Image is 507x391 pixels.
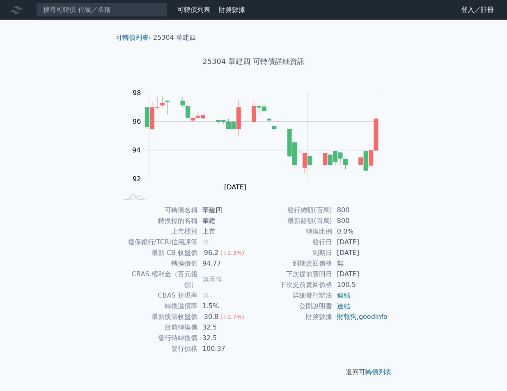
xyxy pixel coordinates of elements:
[197,216,254,226] td: 華建
[119,269,197,290] td: CBAS 權利金（百元報價）
[109,367,398,377] p: 返回
[202,248,220,258] div: 96.2
[197,226,254,237] td: 上市
[332,311,388,322] td: ,
[254,226,332,237] td: 轉換比例
[454,3,500,16] a: 登入／註冊
[119,343,197,354] td: 發行價格
[119,237,197,248] td: 擔保銀行/TCRI信用評等
[119,226,197,237] td: 上市櫃別
[202,291,209,299] span: 無
[202,238,209,246] span: 無
[119,301,197,311] td: 轉換溢價率
[119,290,197,301] td: CBAS 折現率
[202,311,220,322] div: 30.8
[332,280,388,290] td: 100.5
[254,258,332,269] td: 到期賣回價格
[332,269,388,280] td: [DATE]
[119,216,197,226] td: 轉換標的名稱
[254,237,332,248] td: 發行日
[254,280,332,290] td: 下次提前賣回價格
[332,205,388,216] td: 800
[254,205,332,216] td: 發行總額(百萬)
[337,313,357,321] a: 財報狗
[119,322,197,333] td: 目前轉換價
[119,205,197,216] td: 可轉債名稱
[359,313,388,321] a: goodinfo
[119,333,197,343] td: 發行時轉換價
[337,302,350,310] a: 連結
[197,205,254,216] td: 華建四
[337,291,350,299] a: 連結
[220,250,244,256] span: (+2.3%)
[197,322,254,333] td: 32.5
[197,258,254,269] td: 94.77
[133,118,141,125] tspan: 96
[219,6,245,14] a: 財務數據
[224,183,246,191] tspan: [DATE]
[132,146,140,154] tspan: 94
[332,226,388,237] td: 0.0%
[254,216,332,226] td: 最新餘額(百萬)
[332,216,388,226] td: 800
[359,368,392,376] a: 可轉債列表
[133,89,141,97] tspan: 98
[109,56,398,67] h1: 25304 華建四 可轉債詳細資訊
[254,290,332,301] td: 詳細發行辦法
[332,248,388,258] td: [DATE]
[119,248,197,258] td: 最新 CB 收盤價
[119,311,197,322] td: 最新股票收盤價
[119,258,197,269] td: 轉換價值
[153,33,196,43] li: 25304 華建四
[116,33,151,43] li: ›
[332,258,388,269] td: 無
[133,175,141,183] tspan: 92
[197,333,254,343] td: 32.5
[116,34,149,41] a: 可轉債列表
[197,301,254,311] td: 1.5%
[254,301,332,311] td: 公開說明書
[128,89,391,191] g: Chart
[332,237,388,248] td: [DATE]
[220,314,244,320] span: (+2.7%)
[254,248,332,258] td: 到期日
[254,269,332,280] td: 下次提前賣回日
[202,275,222,283] span: 無承作
[177,6,210,14] a: 可轉債列表
[254,311,332,322] td: 財務數據
[145,97,378,173] g: Series
[36,3,167,17] input: 搜尋可轉債 代號／名稱
[197,343,254,354] td: 100.37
